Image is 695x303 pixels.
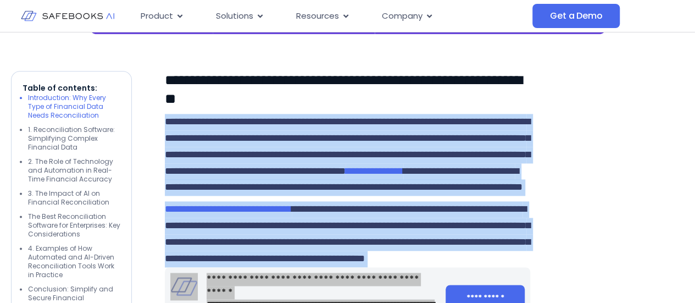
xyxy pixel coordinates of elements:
[550,10,602,21] span: Get a Demo
[382,10,422,23] span: Company
[132,5,532,27] div: Menu Toggle
[532,4,620,28] a: Get a Demo
[23,82,120,93] p: Table of contents:
[28,212,120,239] li: The Best Reconciliation Software for Enterprises: Key Considerations
[28,244,120,279] li: 4. Examples of How Automated and AI-Driven Reconciliation Tools Work in Practice
[28,93,120,120] li: Introduction: Why Every Type of Financial Data Needs Reconciliation
[132,5,532,27] nav: Menu
[141,10,173,23] span: Product
[296,10,339,23] span: Resources
[28,125,120,152] li: 1. Reconciliation Software: Simplifying Complex Financial Data
[28,157,120,184] li: 2. The Role of Technology and Automation in Real-Time Financial Accuracy
[28,189,120,207] li: 3. The Impact of AI on Financial Reconciliation
[216,10,253,23] span: Solutions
